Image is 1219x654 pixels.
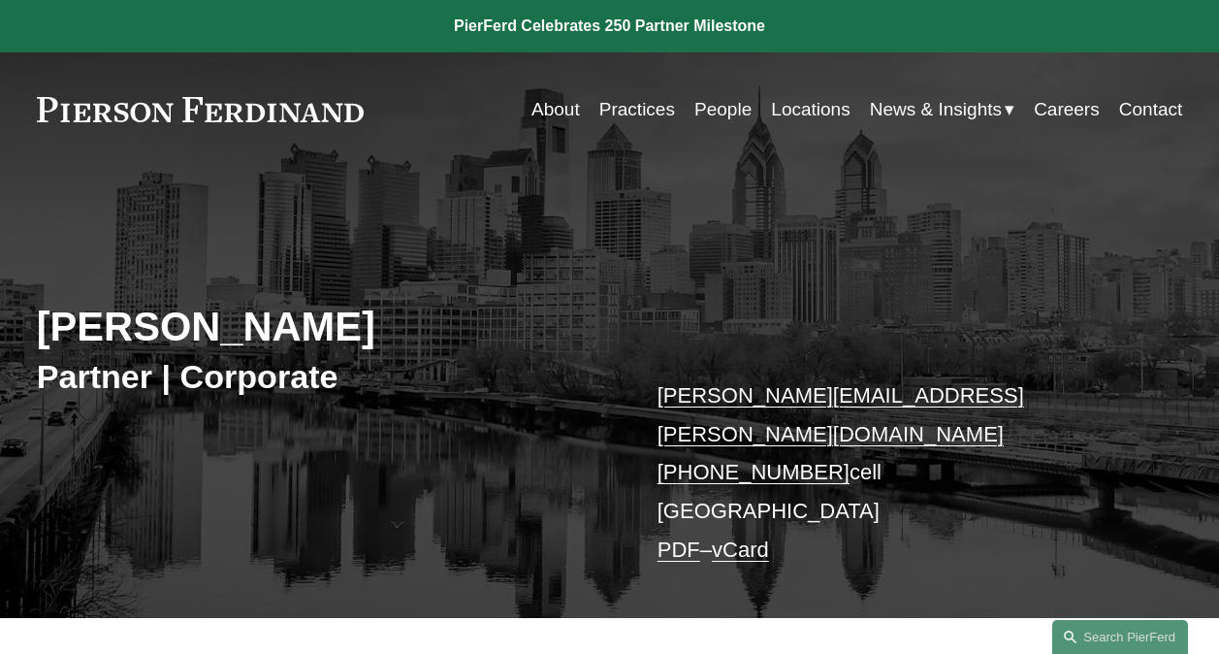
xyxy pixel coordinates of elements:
h3: Partner | Corporate [37,356,610,397]
a: [PHONE_NUMBER] [658,460,850,484]
h2: [PERSON_NAME] [37,303,610,351]
a: Careers [1034,91,1100,128]
a: Locations [771,91,850,128]
a: folder dropdown [870,91,1014,128]
a: Search this site [1052,620,1188,654]
a: About [531,91,580,128]
a: vCard [712,538,769,562]
a: PDF [658,538,700,562]
span: News & Insights [870,93,1002,126]
a: Contact [1119,91,1182,128]
a: People [694,91,752,128]
a: Practices [599,91,675,128]
a: [PERSON_NAME][EMAIL_ADDRESS][PERSON_NAME][DOMAIN_NAME] [658,383,1024,446]
p: cell [GEOGRAPHIC_DATA] – [658,376,1135,569]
